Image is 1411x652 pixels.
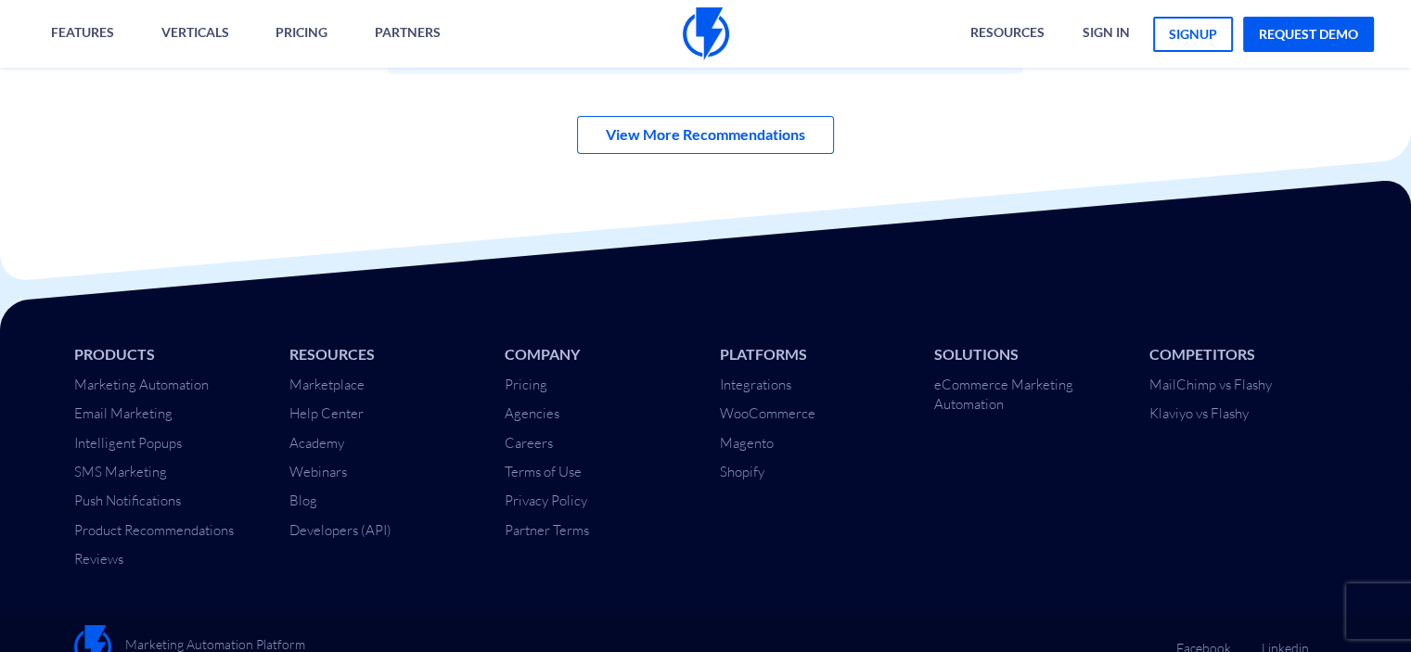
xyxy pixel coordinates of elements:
a: Marketing Automation [74,376,209,393]
a: Klaviyo vs Flashy [1149,404,1249,422]
a: Push Notifications [74,492,181,509]
a: Shopify [719,463,763,480]
a: Privacy Policy [505,492,587,509]
a: Intelligent Popups [74,434,182,452]
a: Blog [289,492,317,509]
a: Terms of Use [505,463,582,480]
a: SMS Marketing [74,463,167,480]
a: WooCommerce [719,404,815,422]
a: Agencies [505,404,559,422]
a: eCommerce Marketing Automation [934,376,1073,413]
a: Marketplace [289,376,365,393]
a: signup [1153,17,1233,52]
li: Competitors [1149,344,1337,365]
a: Integrations [719,376,790,393]
li: Resources [289,344,477,365]
a: Email Marketing [74,404,173,422]
a: Help Center [289,404,364,422]
a: Product Recommendations [74,521,234,539]
li: Platforms [719,344,906,365]
a: Partner Terms [505,521,589,539]
li: Products [74,344,262,365]
a: Webinars [289,463,347,480]
a: request demo [1243,17,1374,52]
a: Academy [289,434,344,452]
a: Reviews [74,550,123,568]
li: Solutions [934,344,1122,365]
a: MailChimp vs Flashy [1149,376,1272,393]
a: View More Recommendations [577,116,834,154]
a: Developers (API) [289,521,391,539]
a: Magento [719,434,773,452]
li: Company [505,344,692,365]
a: Pricing [505,376,547,393]
a: Careers [505,434,553,452]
